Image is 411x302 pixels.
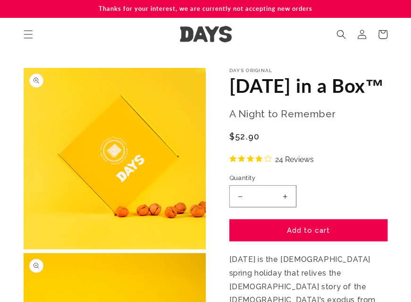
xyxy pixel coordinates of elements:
summary: Menu [18,24,39,45]
summary: Search [331,24,352,45]
p: Days Original [229,68,388,73]
button: Add to cart [229,219,388,241]
p: A Night to Remember [229,105,388,123]
img: Days United [180,26,232,42]
span: $52.90 [229,130,260,143]
button: Rated 3.9 out of 5 stars from 24 reviews. Jump to reviews. [229,152,314,166]
span: 24 Reviews [275,152,314,166]
label: Quantity [229,173,388,183]
h1: [DATE] in a Box™ [229,73,388,98]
